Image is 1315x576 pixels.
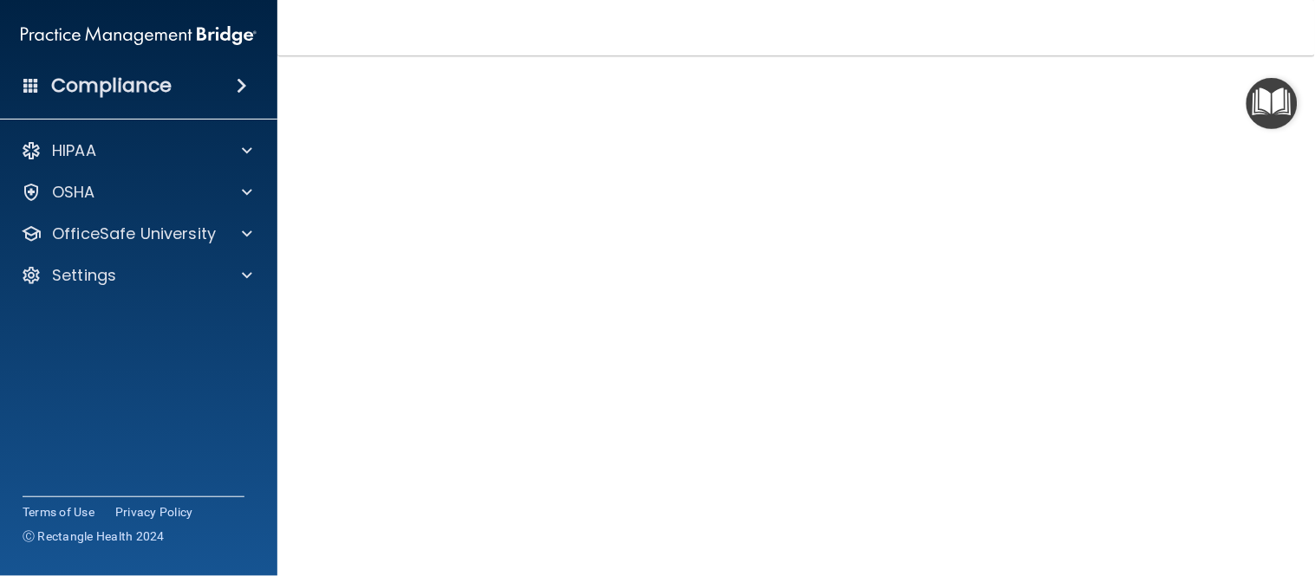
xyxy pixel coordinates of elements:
[23,503,94,521] a: Terms of Use
[52,223,216,244] p: OfficeSafe University
[21,223,252,244] a: OfficeSafe University
[52,265,116,286] p: Settings
[51,74,172,98] h4: Compliance
[52,182,95,203] p: OSHA
[23,527,165,545] span: Ⓒ Rectangle Health 2024
[52,140,96,161] p: HIPAA
[21,265,252,286] a: Settings
[21,18,257,53] img: PMB logo
[21,182,252,203] a: OSHA
[1247,78,1298,129] button: Open Resource Center
[115,503,193,521] a: Privacy Policy
[21,140,252,161] a: HIPAA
